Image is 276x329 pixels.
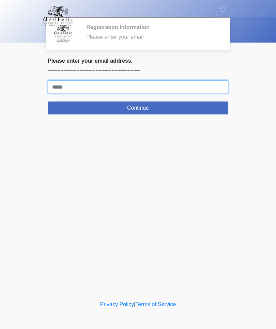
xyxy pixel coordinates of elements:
[41,5,75,27] img: Aesthetic Surgery Centre, PLLC Logo
[100,301,134,307] a: Privacy Policy
[134,301,135,307] a: |
[48,101,228,114] button: Continue
[48,58,228,64] h2: Please enter your email address.
[86,33,218,41] div: Please enter your email
[135,301,176,307] a: Terms of Service
[48,67,228,75] p: ~~~~~~~~~~~~~~~~~~~~~~~~~~~~~
[53,24,73,44] img: Agent Avatar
